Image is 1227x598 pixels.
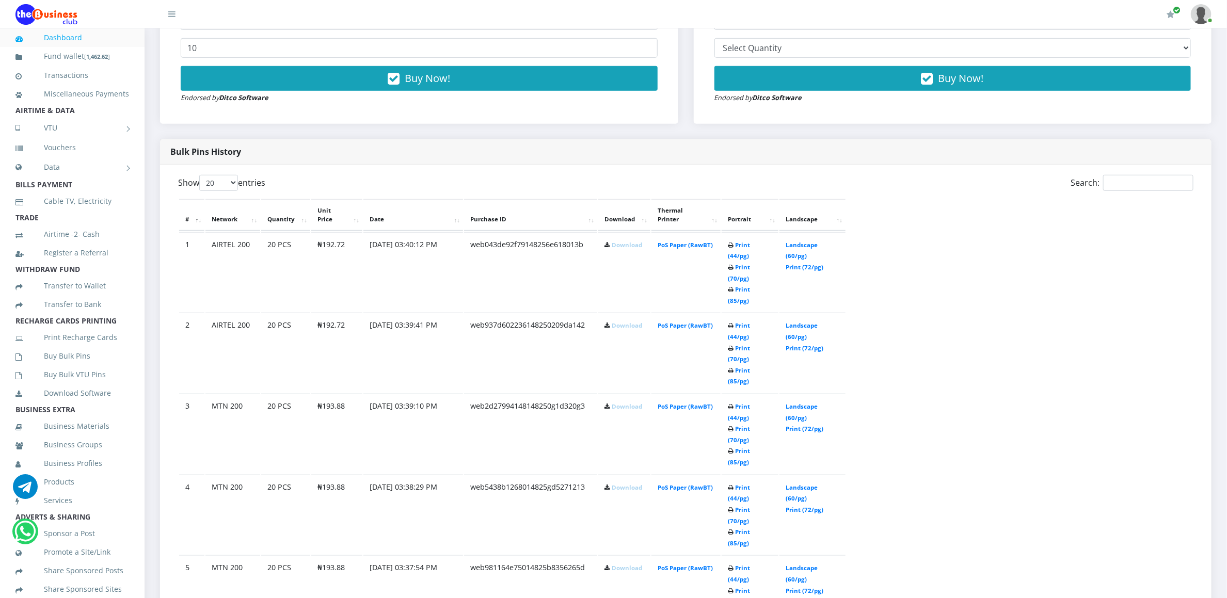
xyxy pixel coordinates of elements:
span: Renew/Upgrade Subscription [1173,6,1181,14]
a: Print (85/pg) [728,447,750,466]
a: Print (85/pg) [728,285,750,304]
a: Chat for support [14,527,36,544]
th: Quantity: activate to sort column ascending [261,199,310,231]
a: Miscellaneous Payments [15,82,129,106]
td: [DATE] 03:39:41 PM [363,313,463,393]
td: MTN 200 [205,394,260,474]
th: Network: activate to sort column ascending [205,199,260,231]
a: Products [15,470,129,494]
th: Unit Price: activate to sort column ascending [311,199,362,231]
th: Purchase ID: activate to sort column ascending [464,199,597,231]
a: PoS Paper (RawBT) [658,321,713,329]
img: Logo [15,4,77,25]
td: web043de92f79148256e618013b [464,232,597,312]
a: Landscape (60/pg) [786,483,818,503]
td: ₦193.88 [311,394,362,474]
th: #: activate to sort column descending [179,199,204,231]
small: Endorsed by [181,93,268,102]
a: Print (44/pg) [728,402,750,422]
td: [DATE] 03:39:10 PM [363,394,463,474]
td: MTN 200 [205,475,260,555]
td: AIRTEL 200 [205,313,260,393]
a: Print (72/pg) [786,425,823,432]
a: Print (44/pg) [728,564,750,583]
a: Download [612,321,642,329]
td: web937d602236148250209da142 [464,313,597,393]
a: Print (44/pg) [728,241,750,260]
a: Print (70/pg) [728,425,750,444]
strong: Ditco Software [753,93,802,102]
a: Promote a Site/Link [15,540,129,564]
a: Print (70/pg) [728,344,750,363]
a: Data [15,154,129,180]
span: Buy Now! [405,71,450,85]
a: Airtime -2- Cash [15,222,129,246]
th: Thermal Printer: activate to sort column ascending [651,199,721,231]
input: Enter Quantity [181,38,658,58]
a: Download [612,483,642,491]
input: Search: [1103,175,1193,191]
a: Print (72/pg) [786,344,823,352]
a: Print Recharge Cards [15,326,129,349]
a: PoS Paper (RawBT) [658,402,713,410]
a: Business Materials [15,414,129,438]
td: web5438b1268014825gd5271213 [464,475,597,555]
th: Download: activate to sort column ascending [598,199,650,231]
a: Cable TV, Electricity [15,189,129,213]
a: Business Profiles [15,451,129,475]
a: Chat for support [13,482,38,499]
a: PoS Paper (RawBT) [658,564,713,572]
a: Print (70/pg) [728,263,750,282]
td: 20 PCS [261,232,310,312]
a: Landscape (60/pg) [786,321,818,341]
td: [DATE] 03:38:29 PM [363,475,463,555]
button: Buy Now! [181,66,658,91]
a: Vouchers [15,136,129,159]
td: 20 PCS [261,313,310,393]
select: Showentries [199,175,238,191]
i: Renew/Upgrade Subscription [1167,10,1174,19]
a: Buy Bulk Pins [15,344,129,368]
a: Print (85/pg) [728,366,750,385]
a: Register a Referral [15,241,129,265]
a: Print (72/pg) [786,587,823,594]
a: PoS Paper (RawBT) [658,241,713,249]
a: Transfer to Bank [15,293,129,316]
td: ₦192.72 [311,313,362,393]
a: Sponsor a Post [15,522,129,545]
a: PoS Paper (RawBT) [658,483,713,491]
td: AIRTEL 200 [205,232,260,312]
a: Download [612,241,642,249]
a: Download Software [15,381,129,405]
a: Services [15,489,129,512]
a: Download [612,564,642,572]
a: Print (72/pg) [786,263,823,271]
td: 4 [179,475,204,555]
a: Dashboard [15,26,129,50]
strong: Bulk Pins History [170,146,241,157]
td: web2d27994148148250g1d320g3 [464,394,597,474]
td: [DATE] 03:40:12 PM [363,232,463,312]
a: Download [612,402,642,410]
a: Print (44/pg) [728,483,750,503]
a: Print (85/pg) [728,528,750,547]
td: 3 [179,394,204,474]
small: Endorsed by [714,93,802,102]
td: 20 PCS [261,394,310,474]
a: Landscape (60/pg) [786,241,818,260]
a: Share Sponsored Posts [15,559,129,583]
th: Portrait: activate to sort column ascending [722,199,778,231]
a: Fund wallet[1,462.62] [15,44,129,69]
td: 2 [179,313,204,393]
span: Buy Now! [938,71,984,85]
a: Print (72/pg) [786,506,823,513]
a: Landscape (60/pg) [786,402,818,422]
label: Show entries [178,175,265,191]
td: 20 PCS [261,475,310,555]
th: Landscape: activate to sort column ascending [779,199,846,231]
a: Transactions [15,63,129,87]
small: [ ] [84,53,110,60]
a: VTU [15,115,129,141]
td: ₦192.72 [311,232,362,312]
strong: Ditco Software [219,93,268,102]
